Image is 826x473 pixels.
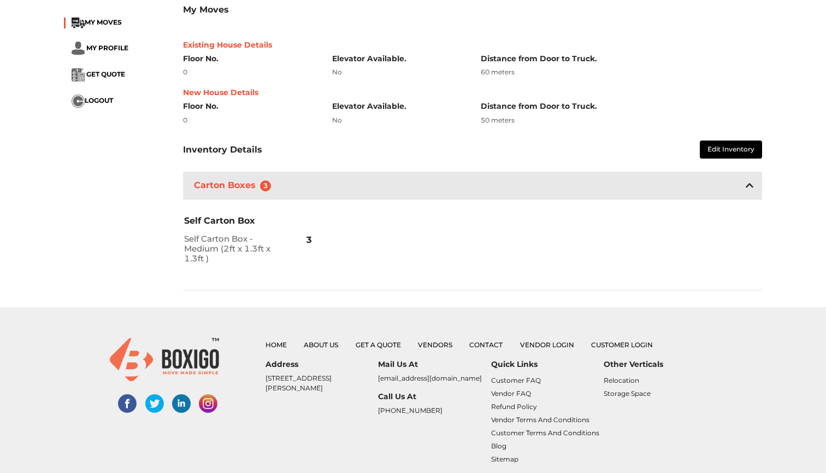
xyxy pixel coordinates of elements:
[184,215,314,226] h3: Self Carton Box
[192,178,278,194] h3: Carton Boxes
[183,102,316,111] h6: Floor No.
[491,429,599,437] a: Customer Terms and Conditions
[72,17,85,28] img: ...
[85,18,122,26] span: MY MOVES
[199,394,217,413] img: instagram-social-links
[332,115,465,125] div: No
[700,141,762,159] button: Edit Inventory
[332,54,465,63] h6: Elevator Available.
[85,96,113,104] span: LOGOUT
[72,68,85,81] img: ...
[481,102,762,111] h6: Distance from Door to Truck.
[183,115,316,125] div: 0
[265,360,378,369] h6: Address
[86,44,128,52] span: MY PROFILE
[265,373,378,393] p: [STREET_ADDRESS][PERSON_NAME]
[332,67,465,77] div: No
[356,341,401,349] a: Get a Quote
[418,341,452,349] a: Vendors
[306,227,312,253] span: 3
[118,394,137,413] img: facebook-social-links
[520,341,574,349] a: Vendor Login
[378,374,482,382] a: [EMAIL_ADDRESS][DOMAIN_NAME]
[332,102,465,111] h6: Elevator Available.
[481,115,762,125] div: 50 meters
[491,402,537,411] a: Refund Policy
[491,376,541,384] a: Customer FAQ
[110,338,219,381] img: boxigo_logo_small
[183,144,262,155] h3: Inventory Details
[145,394,164,413] img: twitter-social-links
[72,95,113,108] button: ...LOGOUT
[183,40,762,50] h6: Existing House Details
[491,442,506,450] a: Blog
[265,341,287,349] a: Home
[469,341,503,349] a: Contact
[86,70,125,78] span: GET QUOTE
[491,416,589,424] a: Vendor Terms and Conditions
[184,234,281,264] h2: Self Carton Box - Medium (2ft x 1.3ft x 1.3ft )
[491,389,531,398] a: Vendor FAQ
[72,42,85,55] img: ...
[378,392,491,401] h6: Call Us At
[172,394,191,413] img: linked-in-social-links
[591,341,653,349] a: Customer Login
[378,406,442,414] a: [PHONE_NUMBER]
[378,360,491,369] h6: Mail Us At
[481,67,762,77] div: 60 meters
[183,88,762,97] h6: New House Details
[260,180,271,191] span: 3
[183,4,762,15] h3: My Moves
[491,455,518,463] a: Sitemap
[72,18,122,26] a: ...MY MOVES
[72,95,85,108] img: ...
[183,54,316,63] h6: Floor No.
[481,54,762,63] h6: Distance from Door to Truck.
[604,376,639,384] a: Relocation
[604,389,651,398] a: Storage Space
[183,67,316,77] div: 0
[72,44,128,52] a: ... MY PROFILE
[72,70,125,78] a: ... GET QUOTE
[491,360,604,369] h6: Quick Links
[304,341,338,349] a: About Us
[604,360,716,369] h6: Other Verticals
